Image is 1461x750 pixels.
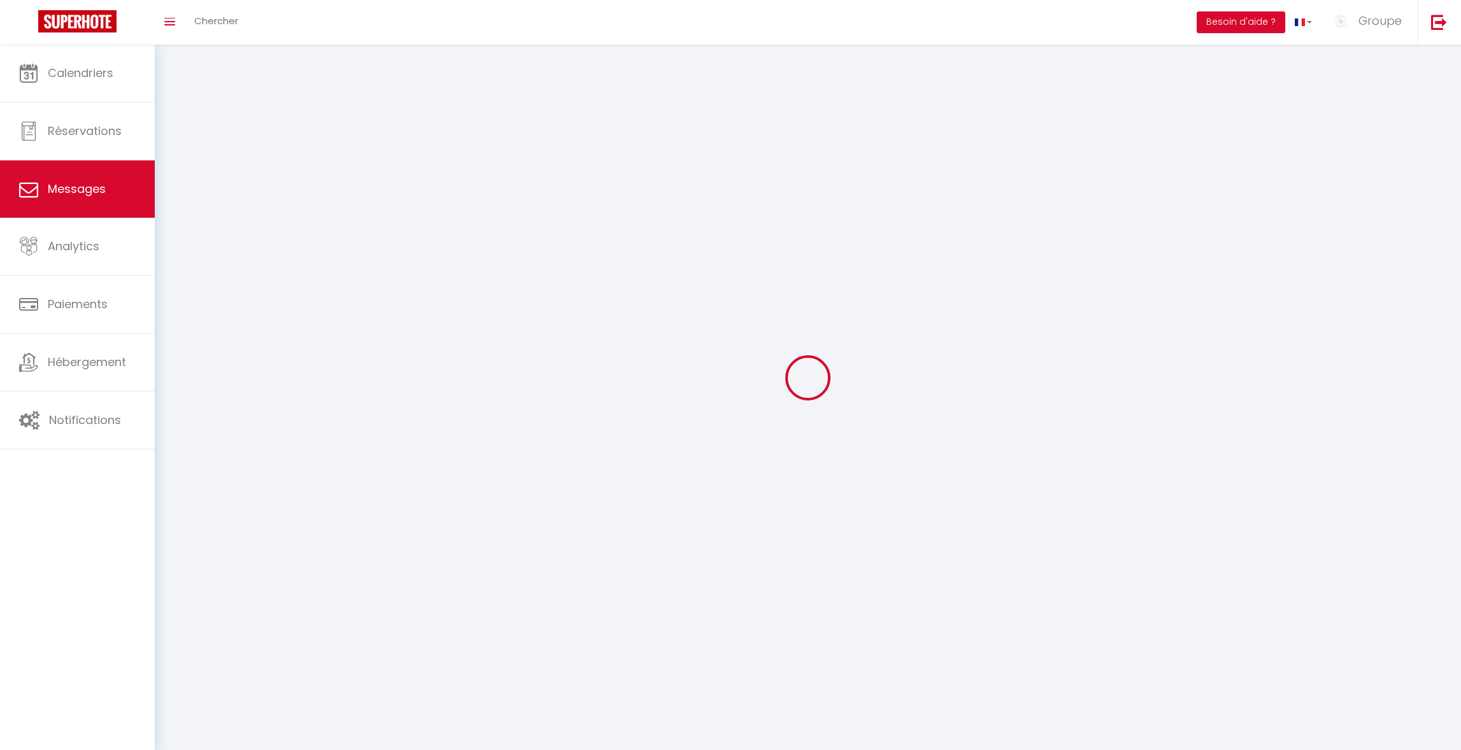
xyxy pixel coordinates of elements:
span: Hébergement [48,354,126,370]
span: Groupe [1358,13,1402,29]
button: Besoin d'aide ? [1197,11,1285,33]
img: Super Booking [38,10,117,32]
img: ... [1331,11,1350,31]
span: Notifications [49,412,121,428]
span: Paiements [48,296,108,312]
span: Calendriers [48,65,113,81]
img: logout [1431,14,1447,30]
span: Messages [48,181,106,197]
span: Réservations [48,123,122,139]
span: Analytics [48,238,99,254]
span: Chercher [194,14,238,27]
